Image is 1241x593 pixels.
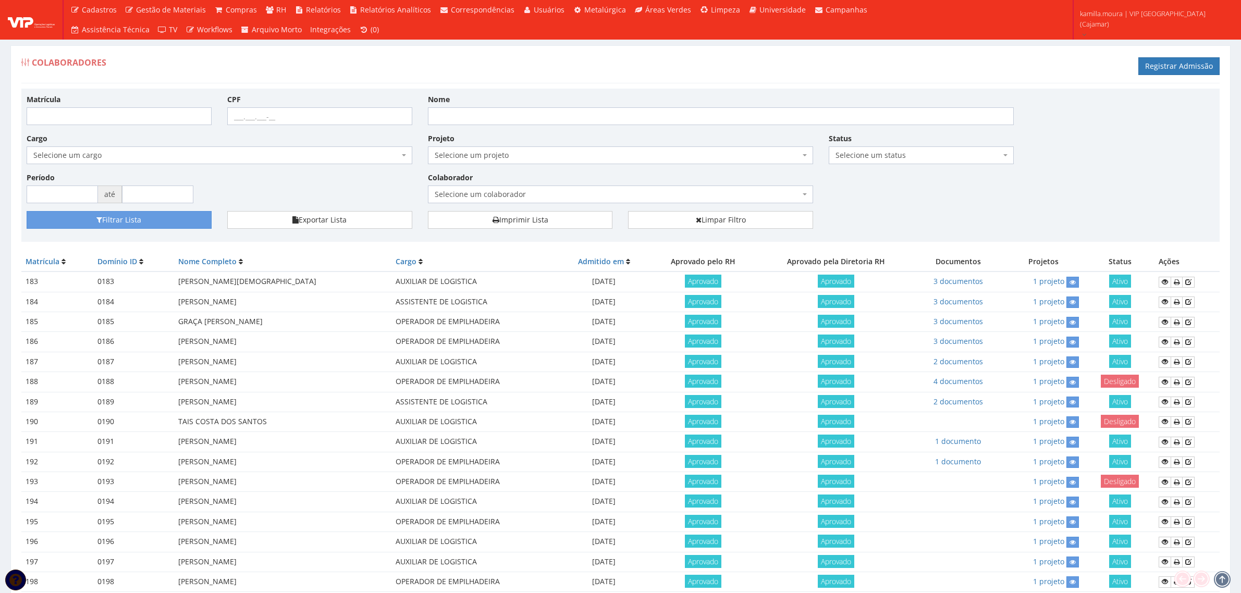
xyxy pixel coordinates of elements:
[174,552,392,572] td: [PERSON_NAME]
[174,512,392,532] td: [PERSON_NAME]
[818,315,854,328] span: Aprovado
[1109,455,1131,468] span: Ativo
[136,5,206,15] span: Gestão de Materiais
[685,275,721,288] span: Aprovado
[435,189,801,200] span: Selecione um colaborador
[93,492,174,512] td: 0194
[933,356,983,366] a: 2 documentos
[21,472,93,492] td: 193
[818,395,854,408] span: Aprovado
[818,415,854,428] span: Aprovado
[559,512,648,532] td: [DATE]
[933,296,983,306] a: 3 documentos
[1033,496,1064,506] a: 1 projeto
[559,312,648,332] td: [DATE]
[685,495,721,508] span: Aprovado
[21,552,93,572] td: 197
[97,256,137,266] a: Domínio ID
[174,432,392,452] td: [PERSON_NAME]
[197,24,232,34] span: Workflows
[93,332,174,352] td: 0186
[93,392,174,412] td: 0189
[1109,355,1131,368] span: Ativo
[1033,397,1064,406] a: 1 projeto
[66,20,154,40] a: Assistência Técnica
[391,432,559,452] td: AUXILIAR DE LOGISTICA
[21,292,93,312] td: 184
[93,572,174,591] td: 0198
[21,512,93,532] td: 195
[93,312,174,332] td: 0185
[27,172,55,183] label: Período
[1080,8,1227,29] span: kamilla.moura | VIP [GEOGRAPHIC_DATA] (Cajamar)
[93,472,174,492] td: 0193
[829,146,1014,164] span: Selecione um status
[276,5,286,15] span: RH
[1033,516,1064,526] a: 1 projeto
[685,315,721,328] span: Aprovado
[1033,557,1064,566] a: 1 projeto
[685,395,721,408] span: Aprovado
[174,271,392,292] td: [PERSON_NAME][DEMOGRAPHIC_DATA]
[1101,475,1139,488] span: Desligado
[21,392,93,412] td: 189
[1033,356,1064,366] a: 1 projeto
[818,555,854,568] span: Aprovado
[1109,295,1131,308] span: Ativo
[391,412,559,431] td: AUXILIAR DE LOGISTICA
[685,295,721,308] span: Aprovado
[451,5,514,15] span: Correspondências
[33,150,399,160] span: Selecione um cargo
[628,211,813,229] a: Limpar Filtro
[933,336,983,346] a: 3 documentos
[1109,495,1131,508] span: Ativo
[227,211,412,229] button: Exportar Lista
[1033,536,1064,546] a: 1 projeto
[559,432,648,452] td: [DATE]
[93,452,174,472] td: 0192
[1033,436,1064,446] a: 1 projeto
[759,5,806,15] span: Universidade
[21,492,93,512] td: 194
[27,94,60,105] label: Matrícula
[360,5,431,15] span: Relatórios Analíticos
[818,515,854,528] span: Aprovado
[93,512,174,532] td: 0195
[685,355,721,368] span: Aprovado
[826,5,867,15] span: Campanhas
[252,24,302,34] span: Arquivo Morto
[227,107,412,125] input: ___.___.___-__
[559,352,648,372] td: [DATE]
[428,211,613,229] a: Imprimir Lista
[237,20,306,40] a: Arquivo Morto
[371,24,379,34] span: (0)
[935,436,981,446] a: 1 documento
[21,432,93,452] td: 191
[391,512,559,532] td: OPERADOR DE EMPILHADEIRA
[1033,416,1064,426] a: 1 projeto
[428,133,454,144] label: Projeto
[227,94,241,105] label: CPF
[21,312,93,332] td: 185
[428,94,450,105] label: Nome
[1001,252,1086,271] th: Projetos
[685,555,721,568] span: Aprovado
[391,532,559,552] td: AUXILIAR DE LOGISTICA
[818,295,854,308] span: Aprovado
[82,5,117,15] span: Cadastros
[578,256,624,266] a: Admitido em
[1033,296,1064,306] a: 1 projeto
[391,332,559,352] td: OPERADOR DE EMPILHADEIRA
[559,412,648,431] td: [DATE]
[818,435,854,448] span: Aprovado
[559,372,648,392] td: [DATE]
[818,375,854,388] span: Aprovado
[933,276,983,286] a: 3 documentos
[27,211,212,229] button: Filtrar Lista
[645,5,691,15] span: Áreas Verdes
[355,20,383,40] a: (0)
[174,392,392,412] td: [PERSON_NAME]
[21,452,93,472] td: 192
[181,20,237,40] a: Workflows
[1109,335,1131,348] span: Ativo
